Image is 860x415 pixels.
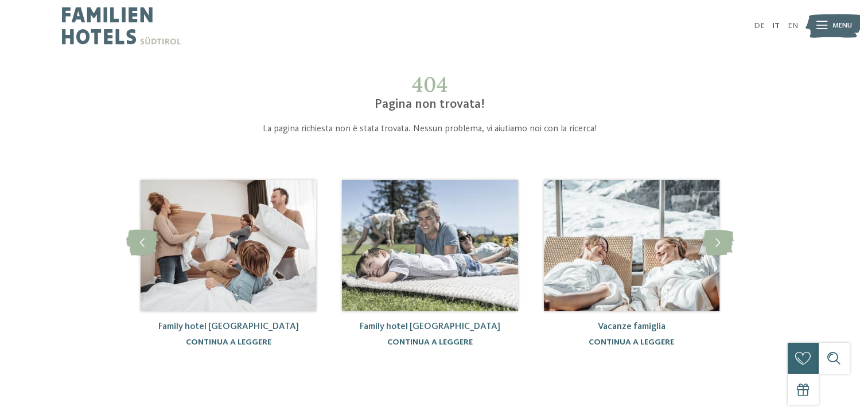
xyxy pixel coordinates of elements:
img: 404 [141,180,316,311]
img: 404 [544,180,719,311]
span: Menu [832,21,852,31]
img: 404 [342,180,517,311]
a: IT [772,22,780,30]
a: continua a leggere [589,338,674,346]
a: continua a leggere [387,338,473,346]
a: Family hotel [GEOGRAPHIC_DATA] [158,322,299,331]
span: Pagina non trovata! [375,98,485,111]
a: continua a leggere [186,338,271,346]
a: Family hotel [GEOGRAPHIC_DATA] [360,322,500,331]
a: EN [788,22,798,30]
span: 404 [412,71,448,97]
p: La pagina richiesta non è stata trovata. Nessun problema, vi aiutiamo noi con la ricerca! [185,123,676,136]
a: Vacanze famiglia [598,322,666,331]
a: DE [754,22,765,30]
